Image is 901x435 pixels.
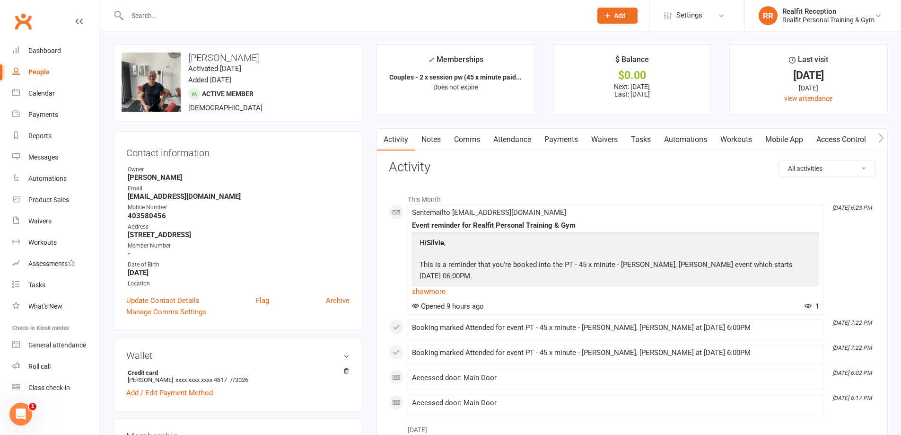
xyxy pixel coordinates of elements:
div: Class check-in [28,384,70,391]
span: xxxx xxxx xxxx 4617 [175,376,227,383]
li: [DATE] [389,420,875,435]
a: Dashboard [12,40,100,62]
i: [DATE] 7:22 PM [832,345,872,351]
a: Class kiosk mode [12,377,100,399]
span: Settings [676,5,702,26]
span: Add [614,12,626,19]
a: Automations [12,168,100,189]
a: Mobile App [759,129,810,151]
strong: Silvie [427,239,444,247]
strong: [DATE] [128,268,350,277]
a: General attendance kiosk mode [12,335,100,356]
div: Location [128,279,350,288]
div: Calendar [28,89,55,97]
li: [PERSON_NAME] [126,368,350,385]
img: image1702513430.png [122,53,181,112]
time: Activated [DATE] [188,64,241,73]
p: Hi , [417,237,814,251]
a: Product Sales [12,189,100,211]
a: Clubworx [11,9,35,33]
a: Manage Comms Settings [126,306,206,318]
div: $ Balance [615,53,649,71]
span: 1 [29,403,36,410]
div: Address [128,222,350,231]
div: Assessments [28,260,75,267]
a: Tasks [624,129,657,151]
i: [DATE] 6:23 PM [832,204,872,211]
span: Active member [202,90,254,98]
a: Notes [415,129,447,151]
a: Calendar [12,83,100,104]
span: Does not expire [433,83,478,91]
i: [DATE] 7:22 PM [832,320,872,326]
div: Member Number [128,241,350,250]
i: ✓ [428,55,434,64]
a: Payments [538,129,585,151]
div: Payments [28,111,58,118]
div: Reports [28,132,52,140]
a: Workouts [714,129,759,151]
h3: Wallet [126,350,350,361]
a: Reports [12,125,100,147]
a: Payments [12,104,100,125]
div: Realfit Reception [782,7,875,16]
iframe: Intercom live chat [9,403,32,426]
div: Realfit Personal Training & Gym [782,16,875,24]
div: [DATE] [738,71,879,80]
a: Access Control [810,129,873,151]
div: RR [759,6,778,25]
div: Automations [28,175,67,182]
a: Tasks [12,275,100,296]
a: Update Contact Details [126,295,200,306]
a: Archive [326,295,350,306]
span: Sent email to [EMAIL_ADDRESS][DOMAIN_NAME] [412,208,566,217]
div: Booking marked Attended for event PT - 45 x minute - [PERSON_NAME], [PERSON_NAME] at [DATE] 6:00PM [412,349,819,357]
a: Waivers [585,129,624,151]
a: Add / Edit Payment Method [126,387,213,399]
div: People [28,68,50,76]
a: Waivers [12,211,100,232]
a: view attendance [784,95,832,102]
div: Product Sales [28,196,69,204]
div: Tasks [28,281,45,289]
div: Date of Birth [128,260,350,269]
strong: - [128,249,350,258]
div: Accessed door: Main Door [412,374,819,382]
a: Activity [377,129,415,151]
div: Messages [28,153,58,161]
a: Assessments [12,253,100,275]
strong: [PERSON_NAME] [128,173,350,182]
span: [DEMOGRAPHIC_DATA] [188,104,262,112]
li: This Month [389,189,875,204]
a: Messages [12,147,100,168]
div: Event reminder for Realfit Personal Training & Gym [412,222,819,230]
div: Accessed door: Main Door [412,399,819,407]
time: Added [DATE] [188,76,231,84]
div: Waivers [28,217,52,225]
a: show more [412,285,819,298]
strong: [STREET_ADDRESS] [128,231,350,239]
i: [DATE] 6:02 PM [832,370,872,376]
a: Workouts [12,232,100,253]
span: 1 [805,302,819,311]
h3: Contact information [126,144,350,158]
a: Comms [447,129,487,151]
input: Search... [124,9,585,22]
h3: [PERSON_NAME] [122,53,354,63]
a: Automations [657,129,714,151]
div: Owner [128,165,350,174]
div: Workouts [28,239,57,246]
a: People [12,62,100,83]
div: General attendance [28,341,86,349]
div: Email [128,184,350,193]
strong: [EMAIL_ADDRESS][DOMAIN_NAME] [128,192,350,201]
div: What's New [28,302,62,310]
strong: Couples - 2 x session pw (45 x minute paid... [389,73,522,81]
div: [DATE] [738,83,879,93]
a: Flag [256,295,269,306]
button: Add [597,8,638,24]
strong: Credit card [128,369,345,376]
div: Last visit [789,53,828,71]
div: $0.00 [562,71,702,80]
i: [DATE] 6:17 PM [832,395,872,401]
